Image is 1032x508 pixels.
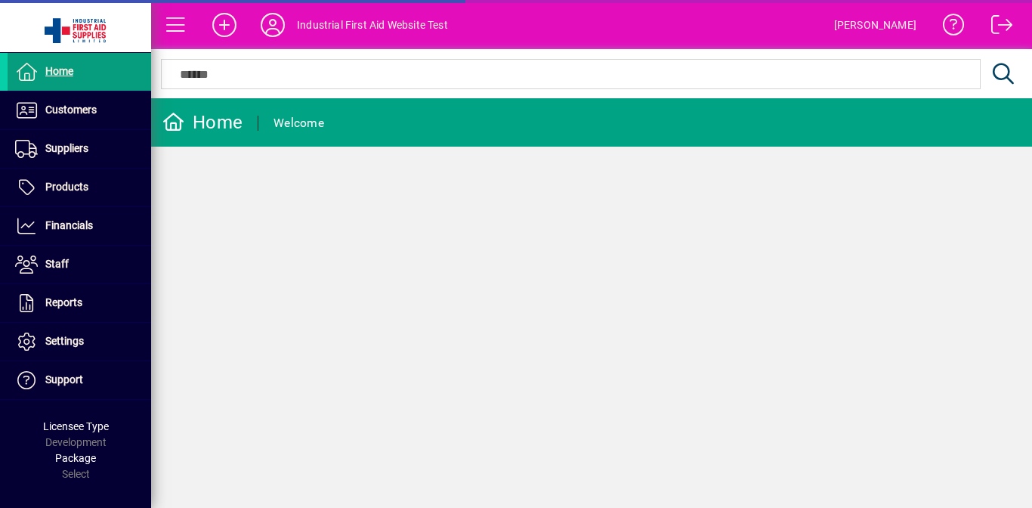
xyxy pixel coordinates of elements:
span: Package [55,452,96,464]
div: Welcome [273,111,324,135]
span: Financials [45,219,93,231]
span: Suppliers [45,142,88,154]
div: Industrial First Aid Website Test [297,13,448,37]
div: [PERSON_NAME] [834,13,916,37]
a: Settings [8,323,151,361]
span: Licensee Type [43,420,109,432]
a: Support [8,361,151,399]
a: Logout [980,3,1013,52]
span: Home [45,65,73,77]
span: Customers [45,104,97,116]
a: Products [8,169,151,206]
button: Add [200,11,249,39]
div: Home [162,110,243,135]
span: Staff [45,258,69,270]
span: Support [45,373,83,386]
a: Financials [8,207,151,245]
a: Suppliers [8,130,151,168]
span: Products [45,181,88,193]
a: Customers [8,91,151,129]
span: Reports [45,296,82,308]
a: Knowledge Base [932,3,965,52]
button: Profile [249,11,297,39]
a: Staff [8,246,151,283]
span: Settings [45,335,84,347]
a: Reports [8,284,151,322]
